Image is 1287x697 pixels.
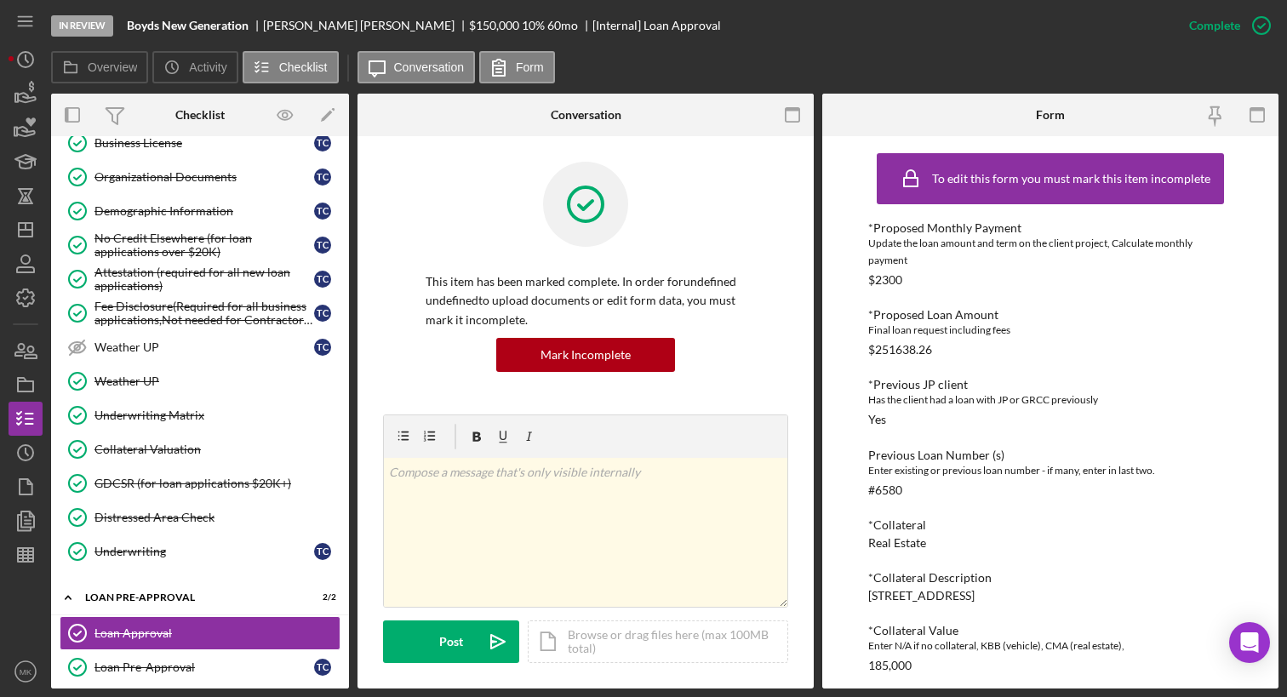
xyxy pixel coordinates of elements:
[94,204,314,218] div: Demographic Information
[94,545,314,558] div: Underwriting
[94,660,314,674] div: Loan Pre-Approval
[868,571,1233,585] div: *Collateral Description
[60,126,340,160] a: Business LicenseTC
[152,51,237,83] button: Activity
[94,340,314,354] div: Weather UP
[60,262,340,296] a: Attestation (required for all new loan applications)TC
[20,667,32,677] text: MK
[868,221,1233,235] div: *Proposed Monthly Payment
[868,483,902,497] div: #6580
[1229,622,1270,663] div: Open Intercom Messenger
[51,15,113,37] div: In Review
[868,462,1233,479] div: Enter existing or previous loan number - if many, enter in last two.
[868,659,912,672] div: 185,000
[868,378,1233,391] div: *Previous JP client
[868,322,1233,339] div: Final loan request including fees
[60,398,340,432] a: Underwriting Matrix
[357,51,476,83] button: Conversation
[314,659,331,676] div: T C
[60,296,340,330] a: Fee Disclosure(Required for all business applications,Not needed for Contractor loans)TC
[522,19,545,32] div: 10 %
[314,237,331,254] div: T C
[60,364,340,398] a: Weather UP
[60,194,340,228] a: Demographic InformationTC
[932,172,1210,186] div: To edit this form you must mark this item incomplete
[60,228,340,262] a: No Credit Elsewhere (for loan applications over $20K)TC
[60,466,340,500] a: GDCSR (for loan applications $20K+)
[426,272,746,329] p: This item has been marked complete. In order for undefined undefined to upload documents or edit ...
[394,60,465,74] label: Conversation
[94,626,340,640] div: Loan Approval
[383,620,519,663] button: Post
[60,432,340,466] a: Collateral Valuation
[516,60,544,74] label: Form
[9,654,43,688] button: MK
[496,338,675,372] button: Mark Incomplete
[868,343,932,357] div: $251638.26
[469,18,519,32] span: $150,000
[868,518,1233,532] div: *Collateral
[314,271,331,288] div: T C
[314,169,331,186] div: T C
[547,19,578,32] div: 60 mo
[94,300,314,327] div: Fee Disclosure(Required for all business applications,Not needed for Contractor loans)
[60,616,340,650] a: Loan Approval
[479,51,555,83] button: Form
[868,413,886,426] div: Yes
[314,339,331,356] div: T C
[60,160,340,194] a: Organizational DocumentsTC
[85,592,294,603] div: LOAN PRE-APPROVAL
[279,60,328,74] label: Checklist
[94,170,314,184] div: Organizational Documents
[175,108,225,122] div: Checklist
[94,266,314,293] div: Attestation (required for all new loan applications)
[94,477,340,490] div: GDCSR (for loan applications $20K+)
[88,60,137,74] label: Overview
[314,305,331,322] div: T C
[1189,9,1240,43] div: Complete
[314,134,331,151] div: T C
[306,592,336,603] div: 2 / 2
[243,51,339,83] button: Checklist
[263,19,469,32] div: [PERSON_NAME] [PERSON_NAME]
[94,136,314,150] div: Business License
[868,391,1233,408] div: Has the client had a loan with JP or GRCC previously
[592,19,721,32] div: [Internal] Loan Approval
[868,589,975,603] div: [STREET_ADDRESS]
[439,620,463,663] div: Post
[60,330,340,364] a: Weather UPTC
[314,543,331,560] div: T C
[551,108,621,122] div: Conversation
[127,19,249,32] b: Boyds New Generation
[1036,108,1065,122] div: Form
[868,536,926,550] div: Real Estate
[868,273,902,287] div: $2300
[94,374,340,388] div: Weather UP
[94,443,340,456] div: Collateral Valuation
[541,338,631,372] div: Mark Incomplete
[60,500,340,534] a: Distressed Area Check
[868,308,1233,322] div: *Proposed Loan Amount
[868,637,1233,654] div: Enter N/A if no collateral, KBB (vehicle), CMA (real estate),
[314,203,331,220] div: T C
[51,51,148,83] button: Overview
[60,650,340,684] a: Loan Pre-ApprovalTC
[94,408,340,422] div: Underwriting Matrix
[94,231,314,259] div: No Credit Elsewhere (for loan applications over $20K)
[94,511,340,524] div: Distressed Area Check
[1172,9,1278,43] button: Complete
[868,235,1233,269] div: Update the loan amount and term on the client project, Calculate monthly payment
[868,624,1233,637] div: *Collateral Value
[189,60,226,74] label: Activity
[868,448,1233,462] div: Previous Loan Number (s)
[60,534,340,568] a: UnderwritingTC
